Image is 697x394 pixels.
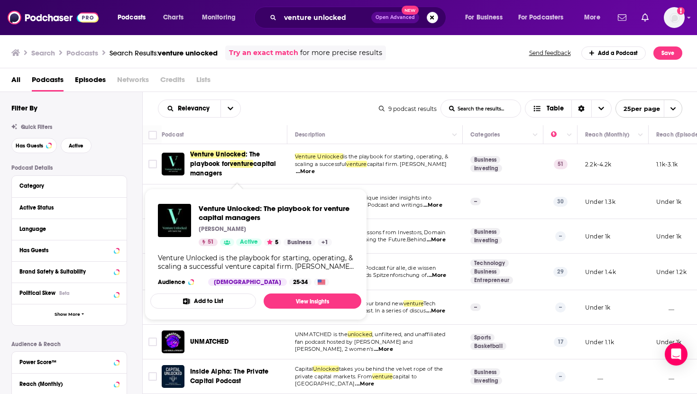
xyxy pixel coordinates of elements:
[656,303,674,312] p: __
[11,165,127,171] p: Podcast Details
[19,356,119,367] button: Power Score™
[665,343,688,366] div: Open Intercom Messenger
[355,380,374,388] span: ...More
[470,129,500,140] div: Categories
[427,236,446,244] span: ...More
[148,338,157,346] span: Toggle select row
[470,268,500,275] a: Business
[295,161,346,167] span: scaling a successful
[295,339,413,353] span: fan podcast hosted by [PERSON_NAME] and [PERSON_NAME], 2 women's
[339,366,443,372] span: takes you behind the velvet rope of the
[470,276,513,284] a: Entrepreneur
[571,100,591,117] div: Sort Direction
[656,160,678,168] p: 1.1k-3.1k
[11,103,37,112] h2: Filter By
[313,366,339,372] span: Unlocked
[158,204,191,237] a: Venture Unlocked: The playbook for venture capital managers
[75,72,106,92] a: Episodes
[118,11,146,24] span: Podcasts
[555,231,566,241] p: --
[518,11,564,24] span: For Podcasters
[19,377,119,389] button: Reach (Monthly)
[470,377,502,385] a: Investing
[8,9,99,27] img: Podchaser - Follow, Share and Rate Podcasts
[110,48,218,57] div: Search Results:
[190,367,284,386] a: Inside Alpha: The Private Capital Podcast
[263,7,455,28] div: Search podcasts, credits, & more...
[376,15,415,20] span: Open Advanced
[236,238,262,246] a: Active
[158,254,354,271] div: Venture Unlocked is the playbook for starting, operating, & scaling a successful venture capital ...
[470,237,502,244] a: Investing
[208,278,287,286] div: [DEMOGRAPHIC_DATA]
[295,366,313,372] span: Capital
[616,101,660,116] span: 25 per page
[31,48,55,57] h3: Search
[195,10,248,25] button: open menu
[372,331,445,338] span: , unfiltered, and unaffiliated
[295,331,348,338] span: UNMATCHED is the
[374,346,393,353] span: ...More
[295,373,417,387] span: capital to [GEOGRAPHIC_DATA]
[150,293,256,309] button: Add to List
[343,194,431,201] span: offers unique insider insights into
[196,72,211,92] span: Lists
[585,129,629,140] div: Reach (Monthly)
[19,202,119,213] button: Active Status
[289,278,312,286] div: 25-34
[656,268,687,276] p: Under 1.2k
[635,129,646,141] button: Column Actions
[554,337,568,347] p: 17
[284,238,315,246] a: Business
[19,247,111,254] div: Has Guests
[404,300,423,307] span: venture
[12,304,127,325] button: Show More
[240,238,258,247] span: Active
[470,342,506,350] a: Basketball
[315,202,422,208] span: capital through our Podcast and writings
[220,100,240,117] button: open menu
[578,10,612,25] button: open menu
[199,225,246,233] p: [PERSON_NAME]
[264,238,281,246] button: 5
[19,183,113,189] div: Category
[111,10,158,25] button: open menu
[470,303,481,311] p: --
[585,268,616,276] p: Under 1.4k
[402,6,419,15] span: New
[423,300,436,307] span: Tech
[190,338,229,346] span: UNMATCHED
[553,197,568,206] p: 30
[162,365,184,388] a: Inside Alpha: The Private Capital Podcast
[199,238,218,246] a: 51
[470,334,495,341] a: Sports
[110,48,218,57] a: Search Results:venture unlocked
[470,228,500,236] a: Business
[554,159,568,169] p: 51
[664,7,685,28] span: Logged in as TrevorC
[148,372,157,381] span: Toggle select row
[295,129,325,140] div: Description
[19,223,119,235] button: Language
[32,72,64,92] a: Podcasts
[19,359,111,366] div: Power Score™
[526,49,574,57] button: Send feedback
[656,232,681,240] p: Under 1k
[16,143,43,148] span: Has Guests
[11,72,20,92] span: All
[296,168,315,175] span: ...More
[656,338,681,346] p: Under 1k
[162,330,184,353] img: UNMATCHED
[553,267,568,276] p: 29
[190,337,229,347] a: UNMATCHED
[162,153,184,175] img: Venture Unlocked: The playbook for venture capital managers
[19,290,55,296] span: Political Skew
[117,72,149,92] span: Networks
[19,204,113,211] div: Active Status
[190,150,284,178] a: Venture Unlocked: The playbook forventurecapital managers
[295,153,343,160] span: Venture Unlocked
[459,10,514,25] button: open menu
[158,278,201,286] h3: Audience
